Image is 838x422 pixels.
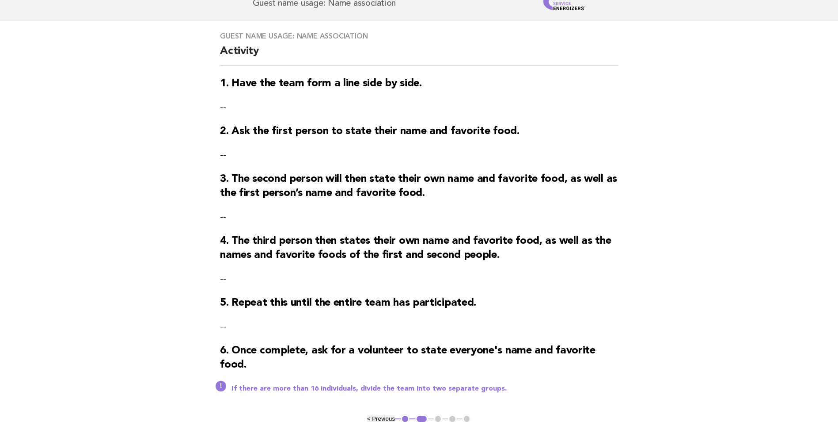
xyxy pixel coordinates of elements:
[220,78,421,89] strong: 1. Have the team form a line side by side.
[220,101,618,114] p: --
[220,32,618,41] h3: Guest name usage: Name association
[220,174,617,199] strong: 3. The second person will then state their own name and favorite food, as well as the first perso...
[220,211,618,223] p: --
[220,273,618,285] p: --
[220,298,476,308] strong: 5. Repeat this until the entire team has participated.
[220,321,618,333] p: --
[220,345,595,370] strong: 6. Once complete, ask for a volunteer to state everyone's name and favorite food.
[367,415,395,422] button: < Previous
[220,44,618,66] h2: Activity
[220,236,611,261] strong: 4. The third person then states their own name and favorite food, as well as the names and favori...
[220,149,618,161] p: --
[231,384,618,393] p: If there are more than 16 individuals, divide the team into two separate groups.
[220,126,519,137] strong: 2. Ask the first person to state their name and favorite food.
